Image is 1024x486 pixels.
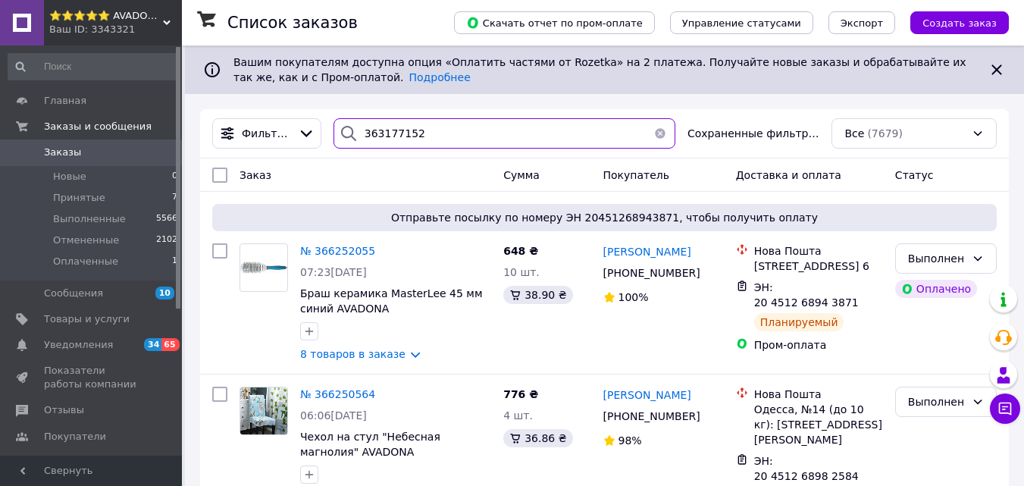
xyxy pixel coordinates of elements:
span: ЭН: 20 4512 6894 3871 [754,281,859,309]
span: Выполненные [53,212,126,226]
span: 34 [144,338,161,351]
div: Нова Пошта [754,243,883,259]
div: 36.86 ₴ [503,429,572,447]
div: Оплачено [895,280,977,298]
span: ЭН: 20 4512 6898 2584 [754,455,859,482]
span: Сохраненные фильтры: [687,126,820,141]
span: 06:06[DATE] [300,409,367,422]
span: 100% [618,291,649,303]
a: № 366252055 [300,245,375,257]
span: Все [844,126,864,141]
span: 98% [618,434,642,447]
span: Отзывы [44,403,84,417]
span: 2102 [156,234,177,247]
button: Скачать отчет по пром-оплате [454,11,655,34]
span: Управление статусами [682,17,801,29]
span: (7679) [867,127,903,140]
span: Сообщения [44,287,103,300]
span: 776 ₴ [503,388,538,400]
div: [PHONE_NUMBER] [600,262,703,284]
span: 648 ₴ [503,245,538,257]
a: Фото товару [240,243,288,292]
span: [PERSON_NAME] [603,246,691,258]
span: 10 [155,287,174,299]
span: Товары и услуги [44,312,130,326]
span: 07:23[DATE] [300,266,367,278]
span: Статус [895,169,934,181]
span: Заказы [44,146,81,159]
span: Заказы и сообщения [44,120,152,133]
span: [PERSON_NAME] [603,389,691,401]
span: 4 шт. [503,409,533,422]
span: Покупатель [603,169,670,181]
div: Ваш ID: 3343321 [49,23,182,36]
button: Чат с покупателем [990,394,1020,424]
div: Выполнен [908,250,966,267]
span: Принятые [53,191,105,205]
span: Оплаченные [53,255,118,268]
img: Фото товару [240,387,287,434]
div: 38.90 ₴ [503,286,572,304]
a: № 366250564 [300,388,375,400]
span: 5566 [156,212,177,226]
span: 1 [172,255,177,268]
div: Пром-оплата [754,337,883,353]
a: Браш керамика MasterLee 45 мм синий AVADONA [300,287,482,315]
input: Поиск [8,53,179,80]
div: Выполнен [908,394,966,410]
span: Вашим покупателям доступна опция «Оплатить частями от Rozetka» на 2 платежа. Получайте новые зака... [233,56,966,83]
span: Фильтры [242,126,292,141]
button: Управление статусами [670,11,813,34]
input: Поиск по номеру заказа, ФИО покупателя, номеру телефона, Email, номеру накладной [334,118,675,149]
span: 10 шт. [503,266,540,278]
span: 7 [172,191,177,205]
span: Заказ [240,169,271,181]
a: Подробнее [409,71,471,83]
div: Планируемый [754,313,844,331]
span: 65 [161,338,179,351]
a: [PERSON_NAME] [603,244,691,259]
span: Отмененные [53,234,119,247]
span: Сумма [503,169,540,181]
span: Экспорт [841,17,883,29]
a: Чехол на стул "Небесная магнолия" AVADONA [300,431,440,458]
a: 8 товаров в заказе [300,348,406,360]
span: Создать заказ [922,17,997,29]
div: Нова Пошта [754,387,883,402]
a: [PERSON_NAME] [603,387,691,403]
div: Одесса, №14 (до 10 кг): [STREET_ADDRESS][PERSON_NAME] [754,402,883,447]
img: Фото товару [240,262,287,274]
a: Создать заказ [895,16,1009,28]
span: Главная [44,94,86,108]
h1: Список заказов [227,14,358,32]
button: Экспорт [828,11,895,34]
span: Скачать отчет по пром-оплате [466,16,643,30]
a: Фото товару [240,387,288,435]
span: Уведомления [44,338,113,352]
span: 0 [172,170,177,183]
span: Отправьте посылку по номеру ЭН 20451268943871, чтобы получить оплату [218,210,991,225]
button: Очистить [645,118,675,149]
span: Показатели работы компании [44,364,140,391]
button: Создать заказ [910,11,1009,34]
span: Покупатели [44,430,106,444]
span: Новые [53,170,86,183]
span: Доставка и оплата [736,169,841,181]
div: [STREET_ADDRESS] 6 [754,259,883,274]
span: ⭐⭐⭐⭐⭐ AVADONA | ВСЕ ДЛЯ КРАСОТЫ [49,9,163,23]
div: [PHONE_NUMBER] [600,406,703,427]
